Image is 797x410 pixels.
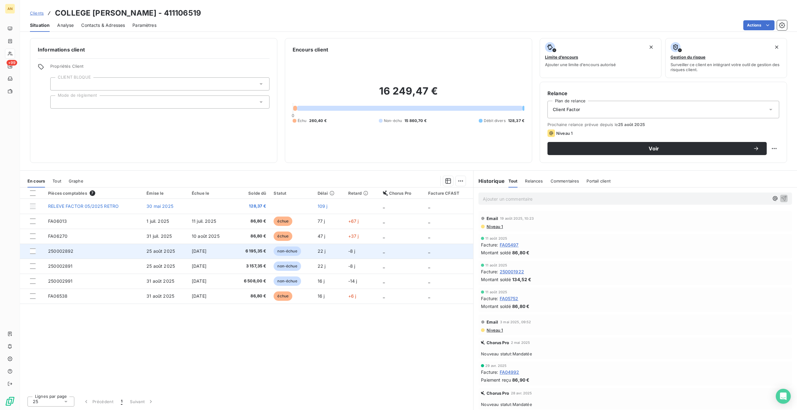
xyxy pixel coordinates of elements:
h6: Historique [473,177,505,185]
span: Surveiller ce client en intégrant votre outil de gestion des risques client. [671,62,782,72]
span: Niveau 1 [486,328,503,333]
span: non-échue [274,276,301,286]
span: 25 août 2025 [146,263,175,269]
span: Limite d’encours [545,55,578,60]
span: Gestion du risque [671,55,705,60]
span: Chorus Pro [487,391,509,396]
span: _ [383,218,385,224]
span: _ [383,278,385,284]
span: 0 [292,113,294,118]
button: Limite d’encoursAjouter une limite d’encours autorisé [540,38,661,78]
span: 28 avr. 2025 [511,391,532,395]
span: +37 j [348,233,359,239]
span: Niveau 1 [486,224,503,229]
span: Échu [298,118,307,124]
span: Voir [555,146,753,151]
img: Logo LeanPay [5,396,15,406]
span: Facture : [481,268,498,275]
span: Facture : [481,242,498,248]
span: Clients [30,11,44,16]
span: 29 avr. 2025 [485,364,507,368]
span: FA06538 [48,293,67,299]
span: 11 août 2025 [485,290,507,294]
span: _ [428,293,430,299]
span: Paiement reçu [481,377,511,383]
h6: Encours client [293,46,328,53]
span: 86,80 € [236,233,266,239]
span: -14 j [348,278,357,284]
span: _ [428,203,430,209]
span: 10 août 2025 [192,233,220,239]
span: 6 195,35 € [236,248,266,254]
span: Facture : [481,295,498,302]
span: [DATE] [192,248,206,254]
span: 19 août 2025, 10:23 [500,217,534,220]
span: +6 j [348,293,356,299]
span: 31 août 2025 [146,278,174,284]
span: _ [428,263,430,269]
div: Chorus Pro [383,191,421,196]
span: [DATE] [192,293,206,299]
div: Facture CFAST [428,191,469,196]
span: _ [428,278,430,284]
span: échue [274,217,292,226]
div: Retard [348,191,375,196]
span: 128,37 € [508,118,524,124]
span: FA06270 [48,233,67,239]
div: Échue le [192,191,229,196]
span: 2 mai 2025 [511,341,530,344]
span: _ [383,248,385,254]
span: Nouveau statut : Mandatée [481,351,790,356]
span: 25 août 2025 [618,122,645,127]
span: Tout [52,178,61,183]
span: 7 [90,190,95,196]
span: +67 j [348,218,359,224]
span: 3 157,35 € [236,263,266,269]
span: Portail client [587,178,611,183]
span: Tout [508,178,518,183]
span: Prochaine relance prévue depuis le [547,122,779,127]
span: 128,37 € [236,203,266,209]
span: 250002991 [48,278,72,284]
span: Relances [525,178,543,183]
span: Paramètres [132,22,156,28]
span: FA06013 [48,218,67,224]
button: Précédent [79,395,117,408]
span: non-échue [274,261,301,271]
div: Open Intercom Messenger [776,389,791,404]
span: [DATE] [192,263,206,269]
span: Montant soldé [481,276,511,283]
span: Commentaires [551,178,579,183]
span: 3 mai 2025, 09:52 [500,320,531,324]
span: Contacts & Adresses [81,22,125,28]
span: 16 j [318,293,325,299]
span: 1 juil. 2025 [146,218,169,224]
span: _ [383,263,385,269]
span: Ajouter une limite d’encours autorisé [545,62,616,67]
div: Émise le [146,191,184,196]
span: 109 j [318,203,328,209]
span: 31 juil. 2025 [146,233,172,239]
span: 86,80 € [236,293,266,299]
span: 1 [121,398,122,405]
button: Voir [547,142,767,155]
input: Ajouter une valeur [56,81,61,87]
span: _ [383,203,385,209]
span: FA05497 [500,242,519,248]
span: 134,52 € [512,276,531,283]
span: 250002892 [48,248,73,254]
span: Nouveau statut : Mandatée [481,402,790,407]
span: -8 j [348,263,355,269]
span: 22 j [318,263,326,269]
span: Graphe [69,178,83,183]
a: Clients [30,10,44,16]
h6: Relance [547,90,779,97]
span: _ [383,233,385,239]
div: Solde dû [236,191,266,196]
span: Montant soldé [481,303,511,310]
span: 260,40 € [309,118,327,124]
span: FA04992 [500,369,519,375]
span: Email [487,320,498,325]
button: Gestion du risqueSurveiller ce client en intégrant votre outil de gestion des risques client. [665,38,787,78]
span: 15 860,70 € [404,118,427,124]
